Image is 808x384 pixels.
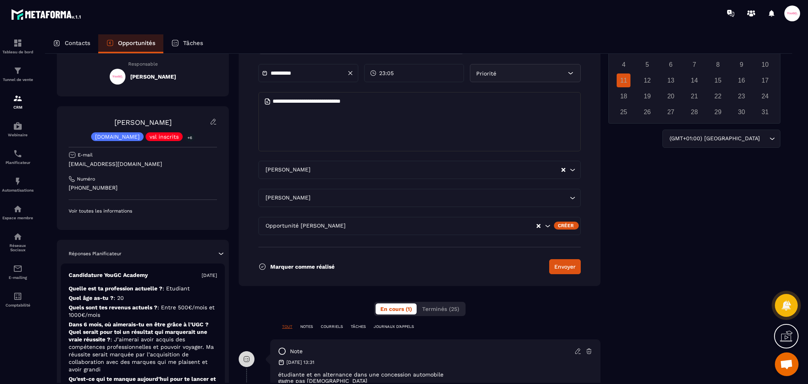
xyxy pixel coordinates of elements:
[688,89,701,103] div: 21
[549,259,581,274] button: Envoyer
[554,222,579,230] div: Créer
[347,222,536,230] input: Search for option
[69,250,122,257] p: Réponses Planificateur
[77,176,95,182] p: Numéro
[612,26,777,119] div: Calendar wrapper
[69,336,214,373] span: : J’aimerai avoir acquis des compétences professionnelles et pouvoir voyager. Ma réussite serait ...
[2,216,34,220] p: Espace membre
[45,34,98,53] a: Contacts
[13,149,22,158] img: scheduler
[13,121,22,131] img: automations
[664,105,678,119] div: 27
[735,58,748,72] div: 9
[2,77,34,82] p: Tunnel de vente
[640,58,654,72] div: 5
[258,189,581,207] div: Search for option
[476,70,496,77] span: Priorité
[735,105,748,119] div: 30
[664,89,678,103] div: 20
[13,94,22,103] img: formation
[2,105,34,109] p: CRM
[735,89,748,103] div: 23
[735,73,748,87] div: 16
[761,134,767,143] input: Search for option
[98,34,163,53] a: Opportunités
[264,194,312,202] span: [PERSON_NAME]
[612,42,777,119] div: Calendar days
[202,272,217,279] p: [DATE]
[2,258,34,286] a: emailemailE-mailing
[2,275,34,280] p: E-mailing
[2,303,34,307] p: Comptabilité
[668,134,761,143] span: (GMT+01:00) [GEOGRAPHIC_DATA]
[688,73,701,87] div: 14
[2,60,34,88] a: formationformationTunnel de vente
[278,378,593,384] p: gagne pas [DEMOGRAPHIC_DATA]
[2,88,34,115] a: formationformationCRM
[617,105,630,119] div: 25
[69,304,217,319] p: Quels sont tes revenus actuels ?
[374,324,414,329] p: JOURNAUX D'APPELS
[286,359,314,365] p: [DATE] 13:31
[282,324,292,329] p: TOUT
[13,264,22,273] img: email
[2,198,34,226] a: automationsautomationsEspace membre
[69,321,217,373] p: Dans 6 mois, où aimerais-tu en être grâce à l’UGC ? Quel serait pour toi un résultat qui marquera...
[2,32,34,60] a: formationformationTableau de bord
[69,160,217,168] p: [EMAIL_ADDRESS][DOMAIN_NAME]
[95,134,140,139] p: [DOMAIN_NAME]
[537,223,541,229] button: Clear Selected
[688,58,701,72] div: 7
[664,73,678,87] div: 13
[711,89,725,103] div: 22
[662,130,780,148] div: Search for option
[417,303,464,314] button: Terminés (25)
[163,34,211,53] a: Tâches
[69,271,148,279] p: Candidature YouGC Academy
[2,115,34,143] a: automationsautomationsWebinaire
[711,105,725,119] div: 29
[2,171,34,198] a: automationsautomationsAutomatisations
[69,294,217,302] p: Quel âge as-tu ?
[380,306,412,312] span: En cours (1)
[664,58,678,72] div: 6
[69,208,217,214] p: Voir toutes les informations
[2,286,34,313] a: accountantaccountantComptabilité
[2,188,34,192] p: Automatisations
[150,134,179,139] p: vsl inscrits
[379,69,394,77] span: 23:05
[114,295,124,301] span: : 20
[290,348,303,355] p: note
[69,184,217,192] p: [PHONE_NUMBER]
[258,217,581,235] div: Search for option
[2,143,34,171] a: schedulerschedulerPlanificateur
[69,61,217,67] p: Responsable
[2,243,34,252] p: Réseaux Sociaux
[2,160,34,165] p: Planificateur
[561,167,565,173] button: Clear Selected
[130,73,176,80] h5: [PERSON_NAME]
[640,89,654,103] div: 19
[300,324,313,329] p: NOTES
[13,232,22,241] img: social-network
[78,152,93,158] p: E-mail
[185,134,195,142] p: +6
[312,194,568,202] input: Search for option
[69,285,217,292] p: Quelle est ta profession actuelle ?
[2,50,34,54] p: Tableau de bord
[264,166,312,174] span: [PERSON_NAME]
[376,303,417,314] button: En cours (1)
[2,226,34,258] a: social-networksocial-networkRéseaux Sociaux
[617,58,630,72] div: 4
[13,66,22,75] img: formation
[183,40,203,47] p: Tâches
[312,166,561,174] input: Search for option
[711,58,725,72] div: 8
[65,40,90,47] p: Contacts
[711,73,725,87] div: 15
[758,105,772,119] div: 31
[264,222,347,230] span: Opportunité [PERSON_NAME]
[11,7,82,21] img: logo
[688,105,701,119] div: 28
[640,105,654,119] div: 26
